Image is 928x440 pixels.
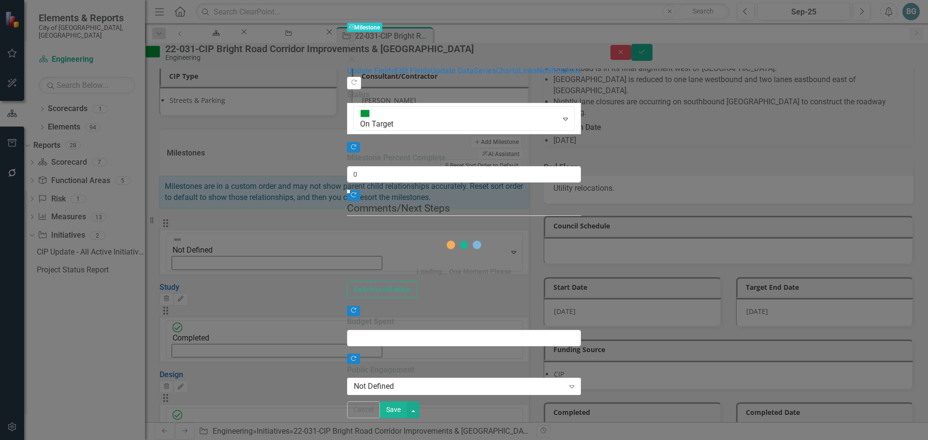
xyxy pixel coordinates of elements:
img: On Target [360,109,370,118]
label: Milestone Percent Complete [347,153,581,164]
button: Cancel [347,401,380,418]
a: Charts [496,66,519,75]
legend: Comments/Next Steps [347,201,581,216]
label: Budget Spent [347,316,581,327]
a: Update Data [431,66,474,75]
label: Status [347,89,581,100]
a: Edit Fields [395,66,431,75]
div: Loading... One Moment Please [417,267,511,276]
div: Not Defined [354,381,564,392]
button: Switch to old editor [347,281,417,298]
label: Public Engagement [347,365,581,376]
button: Save [380,401,407,418]
a: Links [519,66,537,75]
a: Notifications [537,66,581,75]
span: Milestone [347,23,382,32]
a: Series [474,66,496,75]
a: Update Fields [347,66,395,75]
